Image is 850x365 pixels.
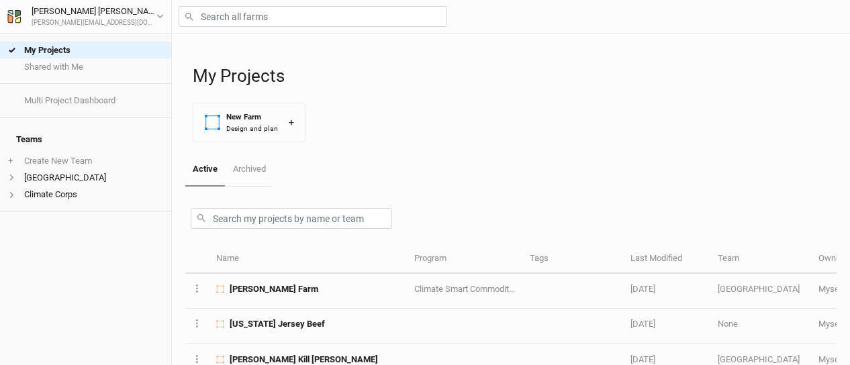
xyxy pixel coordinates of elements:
td: [GEOGRAPHIC_DATA] [710,274,811,309]
div: [PERSON_NAME][EMAIL_ADDRESS][DOMAIN_NAME] [32,18,156,28]
th: Name [209,245,406,274]
span: + [8,156,13,166]
span: Sep 19, 2025 3:56 PM [630,319,655,329]
span: michael@bccdvt.org [818,354,845,364]
button: New FarmDesign and plan+ [193,103,305,142]
span: Sep 16, 2025 11:58 AM [630,354,655,364]
a: Archived [225,153,273,185]
span: Vermont Jersey Beef [230,318,325,330]
div: New Farm [226,111,278,123]
div: Design and plan [226,123,278,134]
h1: My Projects [193,66,837,87]
a: Active [185,153,225,187]
div: + [289,115,294,129]
th: Last Modified [623,245,710,274]
span: michael@bccdvt.org [818,284,845,294]
th: Tags [522,245,623,274]
span: Sep 23, 2025 3:41 PM [630,284,655,294]
button: [PERSON_NAME] [PERSON_NAME][PERSON_NAME][EMAIL_ADDRESS][DOMAIN_NAME] [7,4,164,28]
span: Climate Smart Commodities [414,284,520,294]
th: Team [710,245,811,274]
th: Program [406,245,522,274]
input: Search all farms [179,6,447,27]
span: Choiniere Farm [230,283,318,295]
input: Search my projects by name or team [191,208,392,229]
div: [PERSON_NAME] [PERSON_NAME] [32,5,156,18]
span: michael@bccdvt.org [818,319,845,329]
h4: Teams [8,126,163,153]
td: None [710,309,811,344]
